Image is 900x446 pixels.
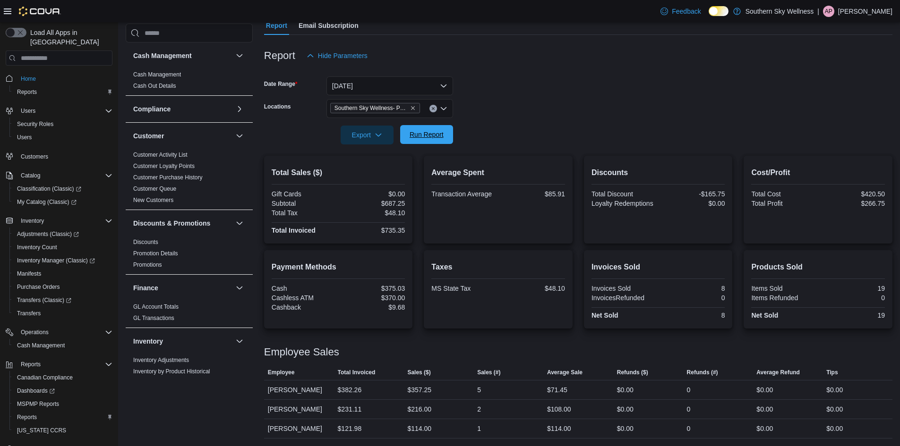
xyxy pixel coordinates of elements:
div: $0.00 [756,423,773,434]
div: Customer [126,149,253,210]
div: $0.00 [617,404,634,415]
button: Cash Management [9,339,116,352]
div: Gift Cards [272,190,336,198]
div: $216.00 [407,404,431,415]
div: $370.00 [340,294,405,302]
span: Customer Loyalty Points [133,162,195,170]
a: Promotion Details [133,250,178,257]
a: GL Account Totals [133,303,179,310]
a: Customer Loyalty Points [133,163,195,169]
h3: Customer [133,131,164,141]
button: Run Report [400,125,453,144]
span: Transfers (Classic) [17,296,71,304]
a: Discounts [133,239,158,245]
div: $121.98 [338,423,362,434]
span: Canadian Compliance [17,374,73,381]
span: Inventory by Product Historical [133,368,210,375]
a: Transfers (Classic) [13,295,75,306]
span: Operations [17,327,112,338]
span: Canadian Compliance [13,372,112,383]
div: 0 [687,423,691,434]
button: Inventory [133,337,232,346]
button: Reports [9,85,116,99]
button: Inventory [234,336,245,347]
div: $108.00 [547,404,571,415]
a: Reports [13,86,41,98]
span: Report [266,16,287,35]
button: Hide Parameters [303,46,371,65]
a: Inventory Manager (Classic) [13,255,99,266]
p: | [817,6,819,17]
button: Inventory Count [9,241,116,254]
span: Classification (Classic) [17,185,81,193]
div: [PERSON_NAME] [264,380,334,399]
span: Home [21,75,36,83]
a: My Catalog (Classic) [9,195,116,209]
a: Cash Out Details [133,83,176,89]
span: My Catalog (Classic) [13,196,112,208]
div: Items Refunded [751,294,816,302]
span: MSPMP Reports [17,400,59,408]
a: MSPMP Reports [13,398,63,410]
div: Items Sold [751,285,816,292]
a: Customer Queue [133,185,176,192]
a: Inventory Count [13,242,61,253]
p: [PERSON_NAME] [838,6,892,17]
a: Transfers (Classic) [9,294,116,307]
a: Cash Management [13,340,69,351]
input: Dark Mode [709,6,729,16]
span: Users [17,134,32,141]
span: Cash Management [13,340,112,351]
div: Loyalty Redemptions [591,200,656,207]
span: Customer Activity List [133,151,188,159]
button: Purchase Orders [9,280,116,294]
button: Catalog [17,170,44,181]
span: Inventory [21,217,44,225]
span: Classification (Classic) [13,183,112,194]
span: Reports [21,361,41,368]
a: Feedback [657,2,704,21]
button: Transfers [9,307,116,320]
div: [PERSON_NAME] [264,400,334,419]
div: $0.00 [340,190,405,198]
span: Employee [268,369,295,376]
span: Washington CCRS [13,425,112,436]
div: Cash Management [126,69,253,95]
div: Finance [126,301,253,328]
a: Cash Management [133,71,181,78]
span: Dashboards [13,385,112,396]
span: Customers [21,153,48,160]
span: Tips [826,369,838,376]
div: 0 [687,404,691,415]
span: Dashboards [17,387,55,395]
div: Cash [272,285,336,292]
a: Purchase Orders [13,281,64,293]
span: My Catalog (Classic) [17,198,77,206]
span: Email Subscription [299,16,359,35]
div: $0.00 [826,423,843,434]
h3: Cash Management [133,51,192,60]
h2: Payment Methods [272,261,405,273]
span: Security Roles [17,120,53,128]
span: Inventory Count [17,244,57,251]
div: $85.91 [500,190,565,198]
span: Catalog [21,172,40,179]
div: -$165.75 [660,190,725,198]
div: $420.50 [820,190,885,198]
h2: Invoices Sold [591,261,725,273]
div: 19 [820,285,885,292]
span: Sales (#) [477,369,500,376]
div: Discounts & Promotions [126,236,253,274]
button: Remove Southern Sky Wellness- Pearl from selection in this group [410,105,416,111]
div: $266.75 [820,200,885,207]
p: Southern Sky Wellness [746,6,814,17]
span: Promotions [133,261,162,269]
a: Dashboards [9,384,116,397]
button: Security Roles [9,118,116,131]
a: Classification (Classic) [9,182,116,195]
button: Inventory [17,215,48,227]
a: Transfers [13,308,44,319]
button: Users [2,104,116,118]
